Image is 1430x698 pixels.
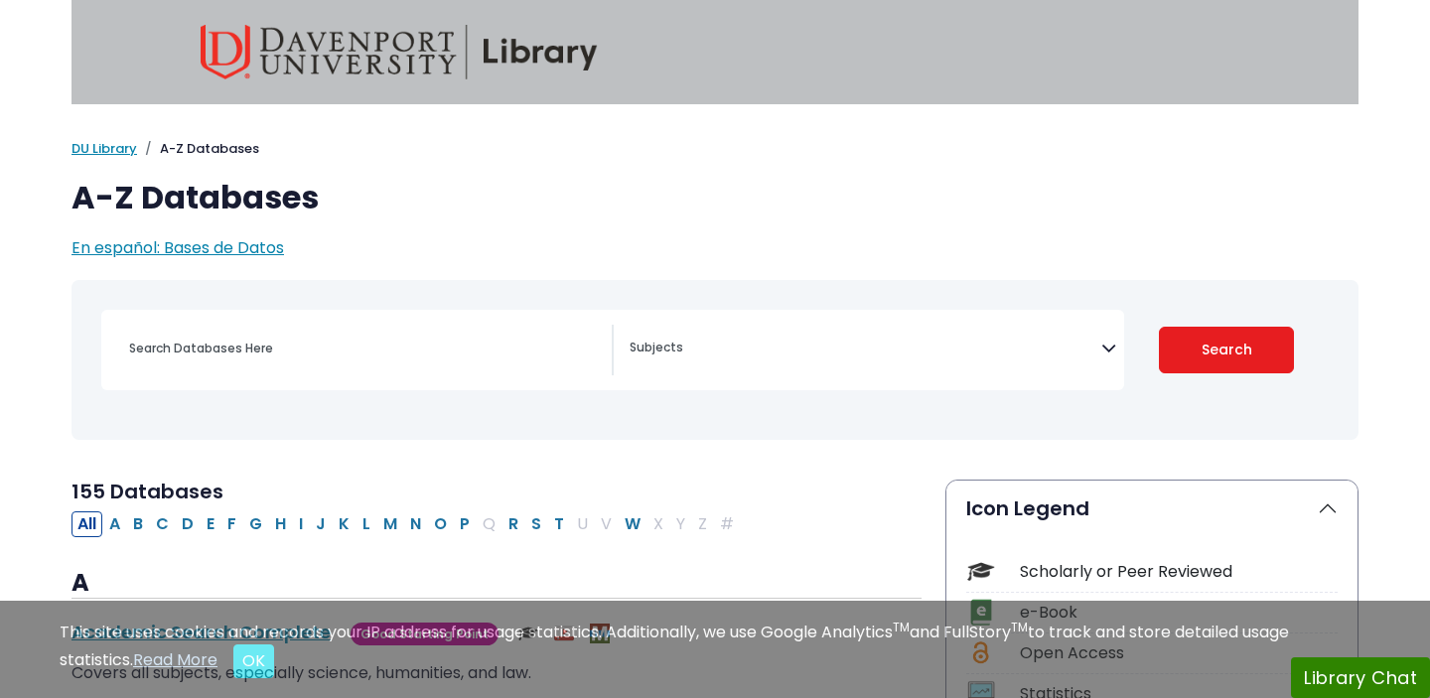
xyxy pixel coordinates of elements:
h3: A [71,569,922,599]
button: Filter Results I [293,511,309,537]
img: Davenport University Library [201,25,598,79]
span: 155 Databases [71,478,223,505]
nav: Search filters [71,280,1358,440]
sup: TM [893,619,910,635]
button: Filter Results B [127,511,149,537]
nav: breadcrumb [71,139,1358,159]
button: Filter Results H [269,511,292,537]
button: Filter Results S [525,511,547,537]
button: Filter Results P [454,511,476,537]
div: Scholarly or Peer Reviewed [1020,560,1338,584]
div: Alpha-list to filter by first letter of database name [71,511,742,534]
img: Icon Scholarly or Peer Reviewed [967,558,994,585]
button: Filter Results K [333,511,356,537]
button: Filter Results L [357,511,376,537]
button: Filter Results R [502,511,524,537]
h1: A-Z Databases [71,179,1358,216]
button: Filter Results C [150,511,175,537]
sup: TM [1011,619,1028,635]
a: Read More [133,648,217,671]
button: Filter Results T [548,511,570,537]
input: Search database by title or keyword [117,334,612,362]
button: Library Chat [1291,657,1430,698]
button: Filter Results M [377,511,403,537]
textarea: Search [630,342,1101,357]
button: Filter Results N [404,511,427,537]
button: Filter Results A [103,511,126,537]
button: Submit for Search Results [1159,327,1295,373]
div: This site uses cookies and records your IP address for usage statistics. Additionally, we use Goo... [60,621,1370,678]
button: Close [233,644,274,678]
button: Icon Legend [946,481,1358,536]
a: DU Library [71,139,137,158]
button: Filter Results F [221,511,242,537]
img: Icon e-Book [967,599,994,626]
button: Filter Results O [428,511,453,537]
li: A-Z Databases [137,139,259,159]
button: Filter Results D [176,511,200,537]
button: Filter Results W [619,511,646,537]
button: Filter Results G [243,511,268,537]
a: En español: Bases de Datos [71,236,284,259]
button: Filter Results J [310,511,332,537]
button: Filter Results E [201,511,220,537]
button: All [71,511,102,537]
